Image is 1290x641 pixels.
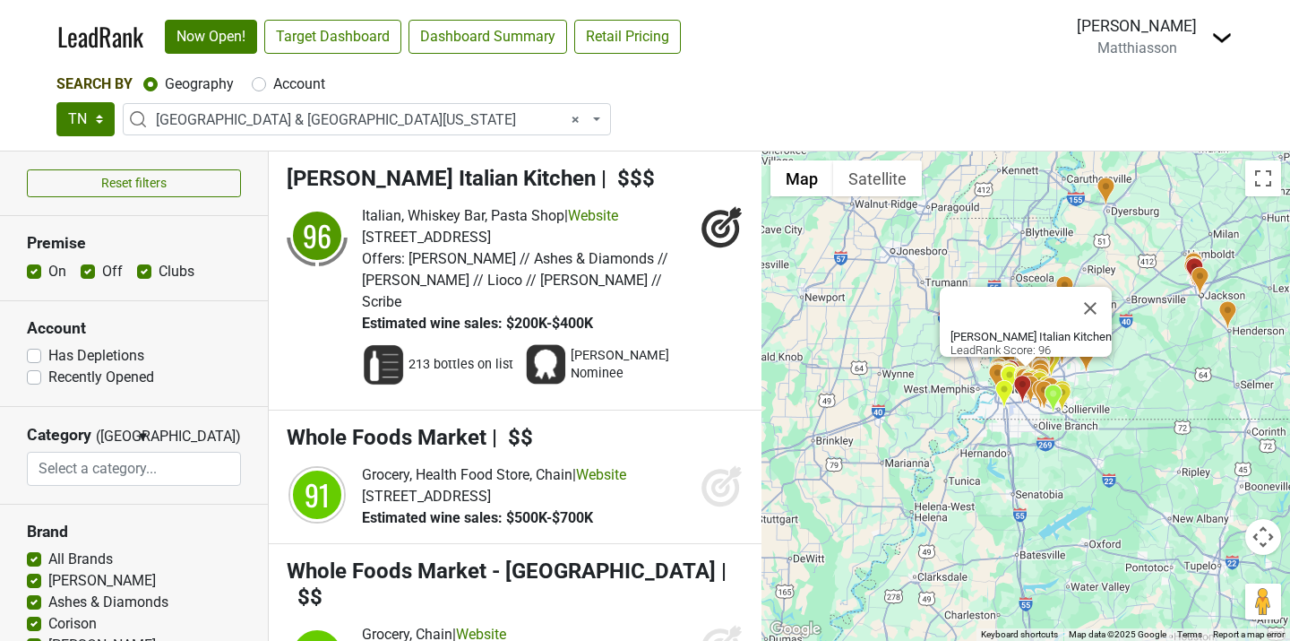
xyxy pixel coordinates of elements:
[362,229,491,246] span: [STREET_ADDRESS]
[159,261,194,282] label: Clubs
[766,618,825,641] a: Open this area in Google Maps (opens a new window)
[408,20,567,54] a: Dashboard Summary
[1019,371,1037,401] div: Yorkshire Liquors
[1035,380,1053,410] div: Windyke Country Club
[362,466,572,483] span: Grocery, Health Food Store, Chain
[1053,380,1071,410] div: Raven and Lily restaurant
[1030,371,1049,401] div: Taziki's Mediterranean Cafe- Germantown
[576,466,626,483] a: Website
[1069,287,1112,330] button: Close
[264,20,401,54] a: Target Dashboard
[123,103,611,135] span: Memphis & West Tennessee
[48,592,168,613] label: Ashes & Diamonds
[165,74,234,95] label: Geography
[1013,367,1032,396] div: ACRE
[1000,362,1019,392] div: Restaurant Iris
[950,330,1112,357] div: LeadRank Score: 96
[27,426,91,445] h3: Category
[989,357,1008,386] div: River Inn of Harbor Town
[290,468,344,522] div: 91
[1097,39,1177,56] span: Matthiasson
[27,319,241,338] h3: Account
[1015,368,1034,397] div: Memphis Sports Pub
[48,613,97,635] label: Corison
[287,559,716,584] span: Whole Foods Market - [GEOGRAPHIC_DATA]
[28,452,240,486] input: Select a category...
[1021,368,1040,398] div: Seasons 52
[990,358,1009,387] div: Pyramid Wine and Spirits
[273,74,325,95] label: Account
[568,207,618,224] a: Website
[1069,629,1166,639] span: Map data ©2025 Google
[362,343,405,386] img: Wine List
[1213,629,1285,639] a: Report a map error
[1177,629,1202,639] a: Terms (opens in new tab)
[1037,376,1056,405] div: Corks Wine and Spirits
[1013,375,1032,404] div: Liquor Mart
[362,509,593,526] span: Estimated wine sales: $500K-$700K
[48,367,154,388] label: Recently Opened
[1055,275,1074,305] div: Discount Liquors and Wines
[770,160,833,196] button: Show street map
[988,363,1007,393] div: Loflin Yard
[1020,368,1039,398] div: The Capital Grille
[1245,160,1281,196] button: Toggle fullscreen view
[48,345,144,367] label: Has Depletions
[572,109,580,131] span: Remove all items
[1024,369,1043,399] div: Doc's Wine Spirits and More
[362,250,405,267] span: Offers:
[1031,379,1050,409] div: Wine Cellar
[1191,266,1209,296] div: Barrel Wine & Spirits Company
[362,205,692,227] div: |
[1245,519,1281,555] button: Map camera controls
[136,429,150,445] span: ▼
[574,20,681,54] a: Retail Pricing
[287,425,486,450] span: Whole Foods Market
[290,209,344,263] div: 96
[1218,300,1237,330] div: Oden's Liquor
[1077,14,1197,38] div: [PERSON_NAME]
[950,330,1112,343] b: [PERSON_NAME] Italian Kitchen
[1077,343,1096,373] div: Hilltop Wine & Spirits
[56,75,133,92] span: Search By
[57,18,143,56] a: LeadRank
[27,169,241,197] button: Reset filters
[1000,365,1019,394] div: The Beauty Shop Restaurant
[833,160,922,196] button: Show satellite imagery
[287,559,727,610] span: | $$
[601,166,655,191] span: | $$$
[165,20,257,54] a: Now Open!
[362,315,593,332] span: Estimated wine sales: $200K-$400K
[27,234,241,253] h3: Premise
[981,628,1058,641] button: Keyboard shortcuts
[1245,584,1281,619] button: Drag Pegman onto the map to open Street View
[1031,363,1050,393] div: The Butcher Shop Steakhouse
[48,570,156,592] label: [PERSON_NAME]
[287,205,348,266] img: quadrant_split.svg
[1211,27,1233,48] img: Dropdown Menu
[1184,252,1203,282] div: Outback Steakhouse
[492,425,533,450] span: | $$
[1031,359,1050,388] div: Natalie's Liquor Warehouse
[766,618,825,641] img: Google
[1185,257,1204,287] div: Forked Vine Wine & Spirits
[524,343,567,386] img: Award
[1041,377,1060,406] div: Ridgeway Country Club
[362,464,626,486] div: |
[408,356,513,374] span: 213 bottles on list
[287,166,596,191] span: [PERSON_NAME] Italian Kitchen
[994,379,1013,409] div: The Guest House At Graceland
[1096,177,1115,206] div: City Liquors
[1044,384,1062,413] div: Firebirds Wood Fired Grill
[48,261,66,282] label: On
[96,426,132,452] span: ([GEOGRAPHIC_DATA])
[362,250,668,310] span: [PERSON_NAME] // Ashes & Diamonds // [PERSON_NAME] // Lioco // [PERSON_NAME] // Scribe
[156,109,589,131] span: Memphis & West Tennessee
[362,488,491,505] span: [STREET_ADDRESS]
[27,523,241,541] h3: Brand
[102,261,123,282] label: Off
[48,549,113,570] label: All Brands
[1183,256,1202,286] div: Asahi Japanese Steakhouse
[571,347,687,383] span: [PERSON_NAME] Nominee
[362,207,564,224] span: Italian, Whiskey Bar, Pasta Shop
